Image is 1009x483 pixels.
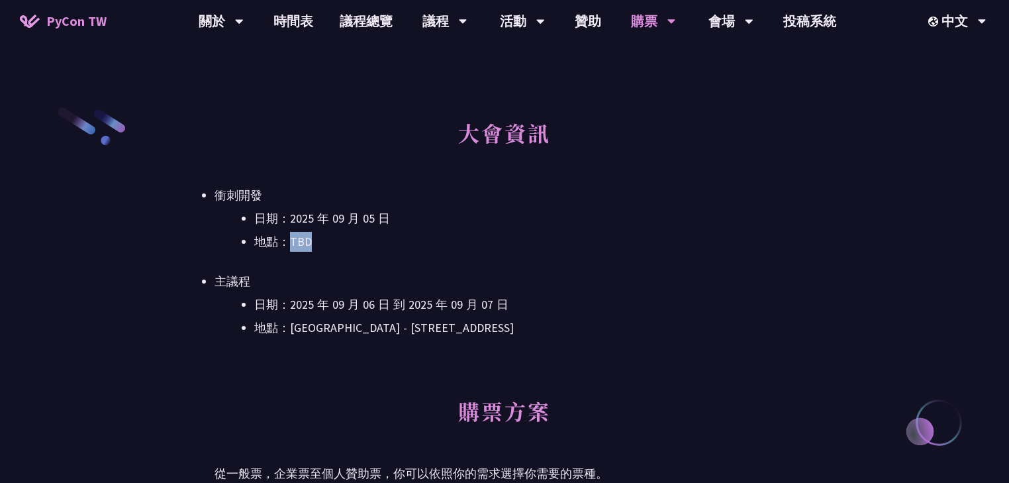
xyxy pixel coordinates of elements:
img: Locale Icon [928,17,941,27]
a: PyCon TW [7,5,120,38]
h2: 大會資訊 [215,106,794,179]
img: Home icon of PyCon TW 2025 [20,15,40,28]
li: 日期：2025 年 09 月 05 日 [254,209,794,229]
li: 日期：2025 年 09 月 06 日 到 2025 年 09 月 07 日 [254,295,794,315]
li: 地點：[GEOGRAPHIC_DATA] - ​[STREET_ADDRESS] [254,318,794,338]
li: 主議程 [215,272,794,338]
li: 地點：TBD [254,232,794,252]
h2: 購票方案 [215,384,794,457]
li: 衝刺開發 [215,186,794,252]
span: PyCon TW [46,11,107,31]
